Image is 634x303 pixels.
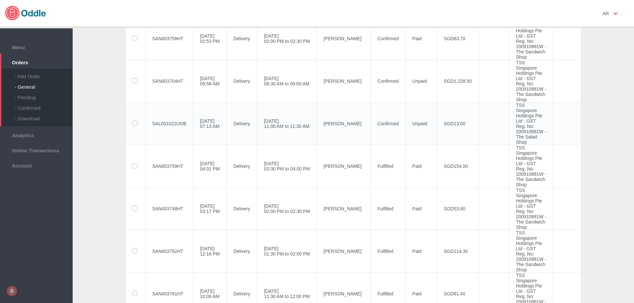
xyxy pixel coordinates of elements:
span: Analytics [3,131,69,138]
td: Fulfilled [371,230,406,272]
td: SAN003748HT [146,187,194,230]
strong: AR [603,11,609,16]
span: Online Transactions [3,146,69,153]
td: SGD114.30 [437,230,478,272]
td: Delivery [227,187,257,230]
td: SGD154.00 [437,145,478,187]
td: SGD13.00 [437,102,478,145]
td: [DATE] 08:30 AM to 09:00 AM [257,60,317,102]
span: Menu [3,43,69,50]
td: Paid [405,187,437,230]
td: [DATE] 03:17 PM [193,187,227,230]
td: SAN003759HT [146,145,194,187]
td: SGD63.70 [437,17,478,60]
td: Unpaid [405,102,437,145]
td: [PERSON_NAME] [317,230,370,272]
td: TSS Singapore Holdings Pte Ltd - GST Reg. No: 200910881W - The Sandwich Shop [509,17,553,60]
td: Confirmed [371,102,406,145]
td: Delivery [227,145,257,187]
td: [DATE] 03:30 PM to 04:00 PM [257,145,317,187]
td: [DATE] 02:00 PM to 02:30 PM [257,187,317,230]
div: - Pending [15,90,73,100]
td: [DATE] 01:30 PM to 02:00 PM [257,230,317,272]
td: Confirmed [371,17,406,60]
span: Account [3,161,69,168]
td: [DATE] 02:53 PM [193,17,227,60]
td: Delivery [227,102,257,145]
img: user-option-arrow.png [614,13,617,15]
td: TSS Singapore Holdings Pte Ltd - GST Reg. No: 200910881W - The Salad Shop [509,102,553,145]
td: [DATE] 04:01 PM [193,145,227,187]
div: - Confirmed [15,100,73,111]
td: [DATE] 11:00 AM to 11:30 AM [257,102,317,145]
td: SAN003758HT [146,17,194,60]
td: TSS Singapore Holdings Pte Ltd - GST Reg. No: 200910881W - The Sandwich Shop [509,145,553,187]
div: - Add Order [15,69,73,79]
td: Paid [405,17,437,60]
div: - General [15,79,73,90]
td: SGD53.80 [437,187,478,230]
span: Orders [3,58,69,65]
td: [PERSON_NAME] [317,187,370,230]
td: TSS Singapore Holdings Pte Ltd - GST Reg. No: 200910881W - The Sandwich Shop [509,230,553,272]
td: Paid [405,230,437,272]
td: Delivery [227,230,257,272]
td: Delivery [227,60,257,102]
td: Confirmed [371,60,406,102]
td: SAN003704HT [146,60,194,102]
td: Fulfilled [371,187,406,230]
td: [PERSON_NAME] [317,60,370,102]
td: Paid [405,145,437,187]
td: SGD1,228.50 [437,60,478,102]
td: Fulfilled [371,145,406,187]
td: SAN003762HT [146,230,194,272]
td: TSS Singapore Holdings Pte Ltd - GST Reg. No: 200910881W - The Sandwich Shop [509,60,553,102]
td: [DATE] 12:16 PM [193,230,227,272]
td: [DATE] 02:00 PM to 02:30 PM [257,17,317,60]
td: Delivery [227,17,257,60]
td: Unpaid [405,60,437,102]
td: SAL001022UOB [146,102,194,145]
td: [PERSON_NAME] [317,17,370,60]
td: [DATE] 09:58 AM [193,60,227,102]
div: - Download [15,111,73,121]
td: [PERSON_NAME] [317,102,370,145]
td: [PERSON_NAME] [317,145,370,187]
td: TSS Singapore Holdings Pte Ltd - GST Reg. No: 200910881W - The Sandwich Shop [509,187,553,230]
td: [DATE] 07:13 AM [193,102,227,145]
